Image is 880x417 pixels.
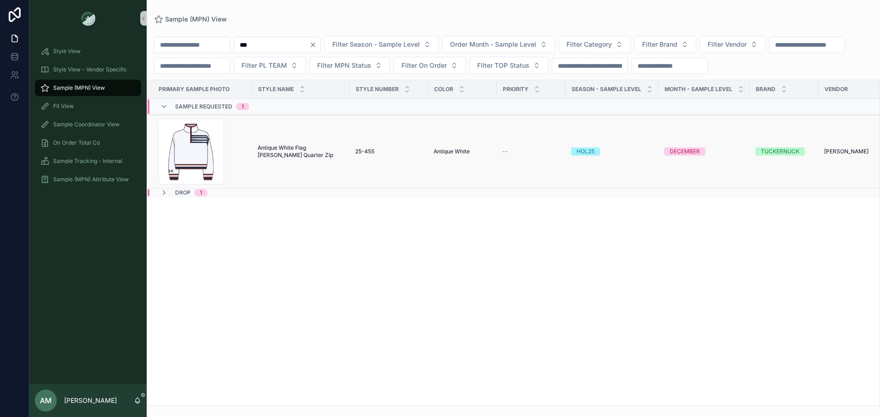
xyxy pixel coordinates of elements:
a: Sample (MPN) Attribute View [35,171,141,188]
button: Select Button [469,57,548,74]
span: Brand [756,86,775,93]
span: Season - Sample Level [572,86,641,93]
span: Style View - Vendor Specific [53,66,127,73]
a: DECEMBER [664,147,744,156]
a: 25-455 [355,148,423,155]
span: Sample (MPN) View [165,15,227,24]
button: Clear [309,41,320,49]
span: Filter Category [566,40,612,49]
span: Order Month - Sample Level [450,40,536,49]
a: Style View - Vendor Specific [35,61,141,78]
span: Sample Requested [175,103,232,110]
div: 1 [242,103,244,110]
span: Color [434,86,453,93]
div: DECEMBER [670,147,700,156]
span: Sample Coordinator View [53,121,120,128]
div: HOL25 [577,147,594,156]
span: PRIMARY SAMPLE PHOTO [159,86,230,93]
span: 25-455 [355,148,374,155]
span: AM [40,395,52,406]
span: Filter MPN Status [317,61,371,70]
a: -- [502,148,560,155]
span: Filter On Order [401,61,447,70]
button: Select Button [634,36,696,53]
div: 1 [200,189,202,196]
button: Select Button [559,36,631,53]
a: Sample Tracking - Internal [35,153,141,169]
a: Sample (MPN) View [35,80,141,96]
div: scrollable content [29,37,147,200]
button: Select Button [309,57,390,74]
span: Filter PL TEAM [242,61,287,70]
span: Filter TOP Status [477,61,529,70]
span: Filter Season - Sample Level [332,40,420,49]
a: Sample (MPN) View [154,15,227,24]
span: On Order Total Co [53,139,100,146]
button: Select Button [324,36,439,53]
a: Style View [35,43,141,60]
span: Antique White [434,148,470,155]
a: Antique White Flag [PERSON_NAME] Quarter Zip [258,144,344,159]
span: Style Number [356,86,399,93]
a: HOL25 [571,147,653,156]
span: Filter Vendor [708,40,747,49]
span: Style Name [258,86,294,93]
a: Fit View [35,98,141,114]
span: PRIORITY [503,86,528,93]
button: Select Button [234,57,306,74]
button: Select Button [700,36,765,53]
button: Select Button [442,36,555,53]
span: Style View [53,48,81,55]
span: Drop [175,189,191,196]
a: Sample Coordinator View [35,116,141,133]
span: Vendor [825,86,848,93]
a: On Order Total Co [35,135,141,151]
span: Fit View [53,103,74,110]
span: [PERSON_NAME] [824,148,869,155]
span: MONTH - SAMPLE LEVEL [665,86,732,93]
span: Sample (MPN) Attribute View [53,176,129,183]
span: Sample Tracking - Internal [53,157,122,165]
a: TUCKERNUCK [755,147,813,156]
p: [PERSON_NAME] [64,396,117,405]
a: Antique White [434,148,491,155]
button: Select Button [394,57,466,74]
span: Sample (MPN) View [53,84,105,92]
div: TUCKERNUCK [761,147,799,156]
span: Filter Brand [642,40,677,49]
img: App logo [81,11,95,26]
span: -- [502,148,508,155]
